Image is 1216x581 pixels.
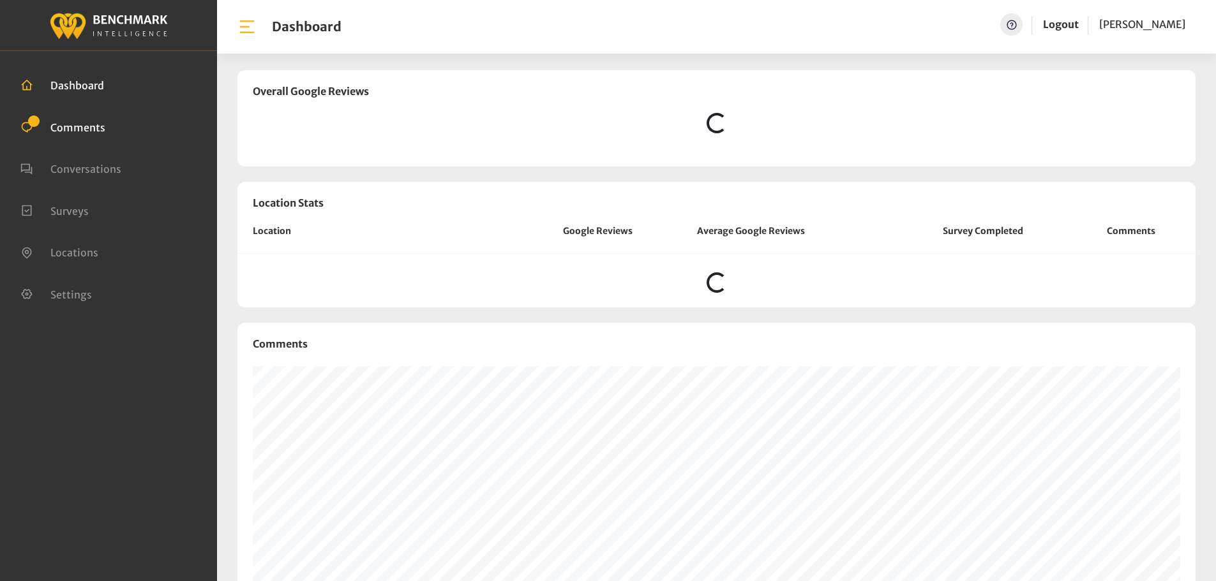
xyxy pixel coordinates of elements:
h3: Location Stats [237,182,1196,224]
a: Surveys [20,203,89,216]
span: Locations [50,246,98,259]
th: Google Reviews [514,224,682,254]
th: Average Google Reviews [682,224,899,254]
span: Comments [50,121,105,133]
a: Comments [20,120,105,133]
a: Dashboard [20,78,104,91]
img: benchmark [49,10,168,41]
h3: Comments [253,338,1180,350]
a: Logout [1043,18,1079,31]
a: Logout [1043,13,1079,36]
th: Survey Completed [899,224,1067,254]
img: bar [237,17,257,36]
a: [PERSON_NAME] [1099,13,1185,36]
span: Settings [50,288,92,300]
span: Surveys [50,204,89,217]
a: Settings [20,287,92,300]
span: [PERSON_NAME] [1099,18,1185,31]
h3: Overall Google Reviews [253,85,1180,98]
th: Location [237,224,514,254]
th: Comments [1067,224,1196,254]
span: Dashboard [50,79,104,92]
a: Locations [20,245,98,258]
h1: Dashboard [272,19,342,34]
a: Conversations [20,161,121,174]
span: Conversations [50,163,121,175]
